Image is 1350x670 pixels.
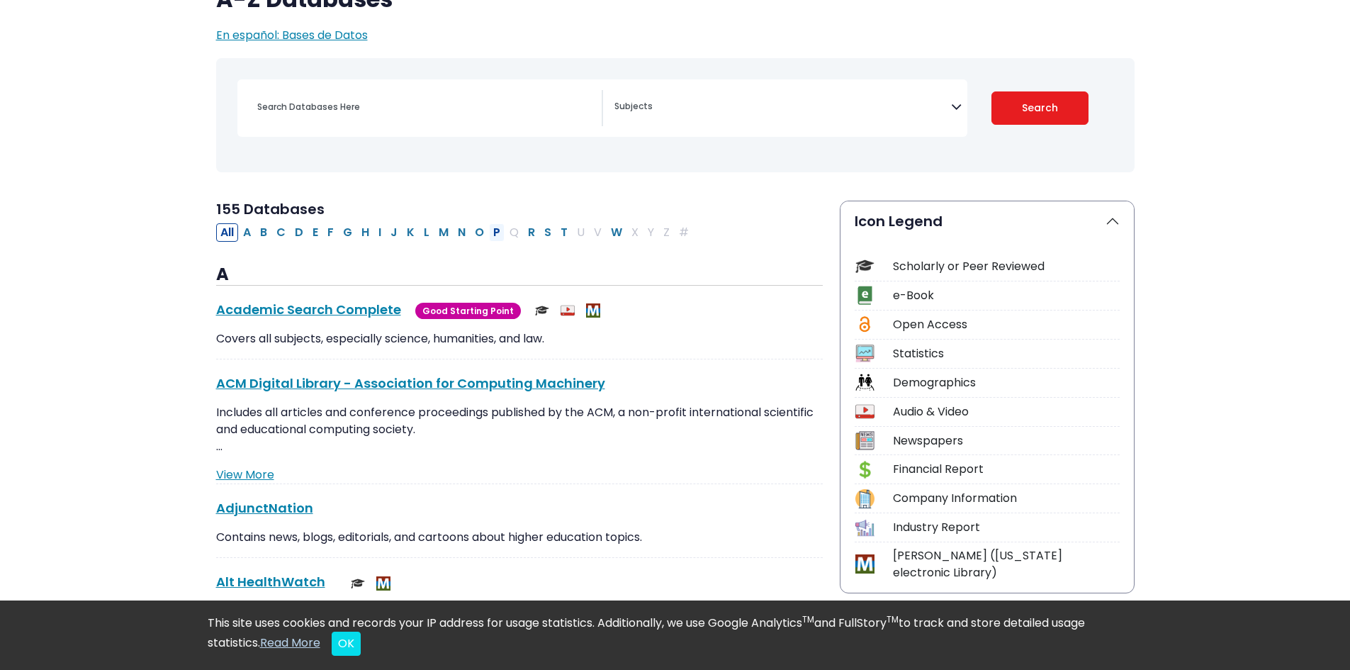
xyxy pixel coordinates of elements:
[855,554,874,574] img: Icon MeL (Michigan electronic Library)
[855,257,874,276] img: Icon Scholarly or Peer Reviewed
[586,303,600,318] img: MeL (Michigan electronic Library)
[374,223,386,242] button: Filter Results I
[216,223,694,240] div: Alpha-list to filter by first letter of database name
[855,373,874,392] img: Icon Demographics
[386,223,402,242] button: Filter Results J
[216,264,823,286] h3: A
[272,223,290,242] button: Filter Results C
[216,27,368,43] a: En español: Bases de Datos
[607,223,626,242] button: Filter Results W
[216,499,313,517] a: AdjunctNation
[415,303,521,319] span: Good Starting Point
[256,223,271,242] button: Filter Results B
[855,489,874,508] img: Icon Company Information
[471,223,488,242] button: Filter Results O
[216,573,325,591] a: Alt HealthWatch
[893,403,1120,420] div: Audio & Video
[893,374,1120,391] div: Demographics
[840,201,1134,241] button: Icon Legend
[216,467,274,483] a: View More
[893,519,1120,536] div: Industry Report
[855,431,874,450] img: Icon Newspapers
[893,432,1120,450] div: Newspapers
[403,223,419,242] button: Filter Results K
[855,402,874,421] img: Icon Audio & Video
[893,345,1120,362] div: Statistics
[216,199,325,219] span: 155 Databases
[332,632,361,656] button: Close
[339,223,356,242] button: Filter Results G
[802,613,814,625] sup: TM
[291,223,308,242] button: Filter Results D
[856,315,874,334] img: Icon Open Access
[357,223,373,242] button: Filter Results H
[216,330,823,347] p: Covers all subjects, especially science, humanities, and law.
[308,223,322,242] button: Filter Results E
[614,102,951,113] textarea: Search
[556,223,572,242] button: Filter Results T
[893,547,1120,581] div: [PERSON_NAME] ([US_STATE] electronic Library)
[561,303,575,318] img: Audio & Video
[489,223,505,242] button: Filter Results P
[323,223,338,242] button: Filter Results F
[249,96,602,117] input: Search database by title or keyword
[216,223,238,242] button: All
[454,223,470,242] button: Filter Results N
[239,223,255,242] button: Filter Results A
[893,490,1120,507] div: Company Information
[855,460,874,479] img: Icon Financial Report
[535,303,549,318] img: Scholarly or Peer Reviewed
[216,58,1135,172] nav: Search filters
[524,223,539,242] button: Filter Results R
[208,615,1143,656] div: This site uses cookies and records your IP address for usage statistics. Additionally, we use Goo...
[893,258,1120,275] div: Scholarly or Peer Reviewed
[991,91,1089,125] button: Submit for Search Results
[216,404,823,455] p: Includes all articles and conference proceedings published by the ACM, a non-profit international...
[893,461,1120,478] div: Financial Report
[540,223,556,242] button: Filter Results S
[420,223,434,242] button: Filter Results L
[855,344,874,363] img: Icon Statistics
[216,374,605,392] a: ACM Digital Library - Association for Computing Machinery
[351,576,365,591] img: Scholarly or Peer Reviewed
[434,223,453,242] button: Filter Results M
[376,576,390,591] img: MeL (Michigan electronic Library)
[893,316,1120,333] div: Open Access
[855,286,874,305] img: Icon e-Book
[855,518,874,537] img: Icon Industry Report
[887,613,899,625] sup: TM
[260,635,320,651] a: Read More
[216,529,823,546] p: Contains news, blogs, editorials, and cartoons about higher education topics.
[216,301,401,318] a: Academic Search Complete
[893,287,1120,304] div: e-Book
